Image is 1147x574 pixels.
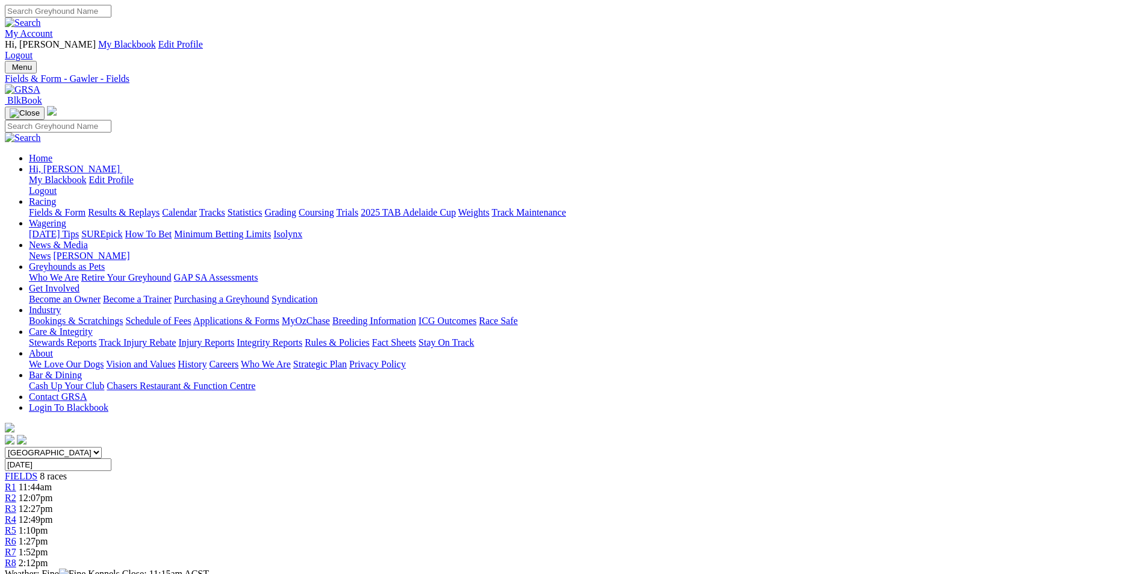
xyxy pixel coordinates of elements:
a: FIELDS [5,471,37,481]
a: GAP SA Assessments [174,272,258,282]
input: Search [5,5,111,17]
a: Wagering [29,218,66,228]
a: Injury Reports [178,337,234,348]
div: Wagering [29,229,1142,240]
img: logo-grsa-white.png [47,106,57,116]
a: SUREpick [81,229,122,239]
a: R4 [5,514,16,525]
a: Trials [336,207,358,217]
span: R6 [5,536,16,546]
a: Careers [209,359,238,369]
a: Become an Owner [29,294,101,304]
img: Search [5,17,41,28]
a: [DATE] Tips [29,229,79,239]
span: BlkBook [7,95,42,105]
button: Toggle navigation [5,107,45,120]
a: Logout [29,186,57,196]
div: Racing [29,207,1142,218]
a: Results & Replays [88,207,160,217]
a: Integrity Reports [237,337,302,348]
a: Weights [458,207,490,217]
span: 1:52pm [19,547,48,557]
a: Get Involved [29,283,79,293]
a: Retire Your Greyhound [81,272,172,282]
span: Hi, [PERSON_NAME] [29,164,120,174]
div: Greyhounds as Pets [29,272,1142,283]
a: Industry [29,305,61,315]
a: 2025 TAB Adelaide Cup [361,207,456,217]
a: Track Maintenance [492,207,566,217]
a: R5 [5,525,16,535]
a: News & Media [29,240,88,250]
a: Minimum Betting Limits [174,229,271,239]
a: Vision and Values [106,359,175,369]
a: R3 [5,504,16,514]
img: Close [10,108,40,118]
input: Search [5,120,111,133]
img: logo-grsa-white.png [5,423,14,432]
a: Login To Blackbook [29,402,108,413]
a: Bar & Dining [29,370,82,380]
img: facebook.svg [5,435,14,445]
a: Logout [5,50,33,60]
a: Schedule of Fees [125,316,191,326]
a: Calendar [162,207,197,217]
a: R8 [5,558,16,568]
a: Syndication [272,294,317,304]
div: About [29,359,1142,370]
span: 1:10pm [19,525,48,535]
div: Bar & Dining [29,381,1142,392]
a: R1 [5,482,16,492]
a: Fact Sheets [372,337,416,348]
a: Who We Are [241,359,291,369]
span: Menu [12,63,32,72]
a: Cash Up Your Club [29,381,104,391]
a: How To Bet [125,229,172,239]
a: Stay On Track [418,337,474,348]
a: R7 [5,547,16,557]
a: [PERSON_NAME] [53,251,129,261]
img: twitter.svg [17,435,26,445]
a: Coursing [299,207,334,217]
a: Rules & Policies [305,337,370,348]
a: History [178,359,207,369]
a: Race Safe [479,316,517,326]
div: My Account [5,39,1142,61]
a: Who We Are [29,272,79,282]
a: News [29,251,51,261]
a: Become a Trainer [103,294,172,304]
a: Statistics [228,207,263,217]
a: Track Injury Rebate [99,337,176,348]
a: Privacy Policy [349,359,406,369]
a: We Love Our Dogs [29,359,104,369]
a: Fields & Form [29,207,85,217]
a: Applications & Forms [193,316,279,326]
a: Isolynx [273,229,302,239]
span: R2 [5,493,16,503]
a: Tracks [199,207,225,217]
a: Edit Profile [89,175,134,185]
a: Fields & Form - Gawler - Fields [5,73,1142,84]
a: MyOzChase [282,316,330,326]
img: GRSA [5,84,40,95]
a: Purchasing a Greyhound [174,294,269,304]
a: Strategic Plan [293,359,347,369]
span: 12:07pm [19,493,53,503]
a: Breeding Information [332,316,416,326]
img: Search [5,133,41,143]
a: Greyhounds as Pets [29,261,105,272]
div: Hi, [PERSON_NAME] [29,175,1142,196]
a: ICG Outcomes [418,316,476,326]
span: 2:12pm [19,558,48,568]
a: Racing [29,196,56,207]
a: Chasers Restaurant & Function Centre [107,381,255,391]
input: Select date [5,458,111,471]
span: 11:44am [19,482,52,492]
div: News & Media [29,251,1142,261]
a: Bookings & Scratchings [29,316,123,326]
span: 12:49pm [19,514,53,525]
